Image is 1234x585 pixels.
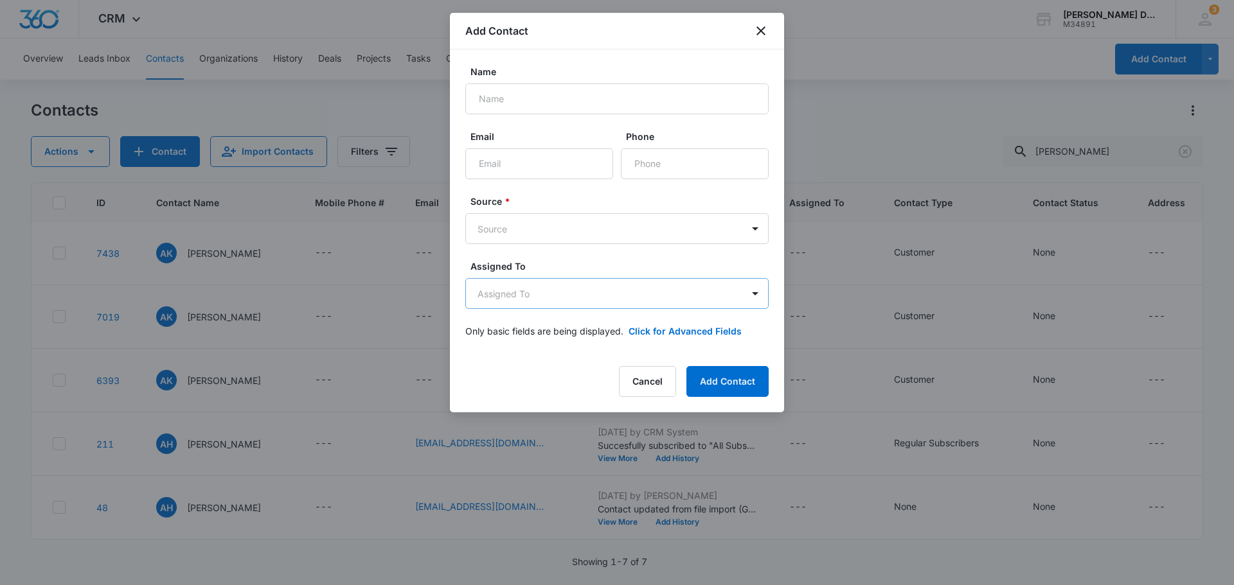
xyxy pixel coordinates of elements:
[626,130,774,143] label: Phone
[470,65,774,78] label: Name
[465,148,613,179] input: Email
[621,148,769,179] input: Phone
[686,366,769,397] button: Add Contact
[753,23,769,39] button: close
[465,23,528,39] h1: Add Contact
[470,259,774,273] label: Assigned To
[470,130,618,143] label: Email
[619,366,676,397] button: Cancel
[470,195,774,208] label: Source
[629,324,742,338] button: Click for Advanced Fields
[465,83,769,114] input: Name
[465,324,623,338] p: Only basic fields are being displayed.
